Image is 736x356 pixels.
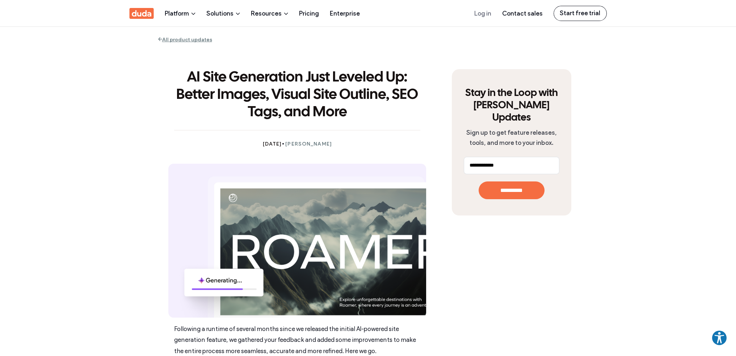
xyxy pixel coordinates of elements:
[263,141,282,147] div: [DATE]
[174,69,420,130] div: AI Site Generation Just Leveled Up: Better Images, Visual Site Outline, SEO Tags, and More
[474,0,491,26] a: Log in
[554,6,607,21] a: Start free trial
[466,129,557,146] span: Sign up to get feature releases, tools, and more to your inbox.
[465,89,558,123] span: Stay in the Loop with [PERSON_NAME] Updates
[174,325,416,355] span: Following a runtime of several months since we released the initial AI-powered site generation fe...
[285,141,332,147] div: [PERSON_NAME]
[711,330,727,346] button: Explore your accessibility options
[158,37,212,43] a: All product updates
[282,140,285,147] span: •
[711,330,727,347] aside: Accessibility Help Desk
[502,0,543,26] a: Contact sales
